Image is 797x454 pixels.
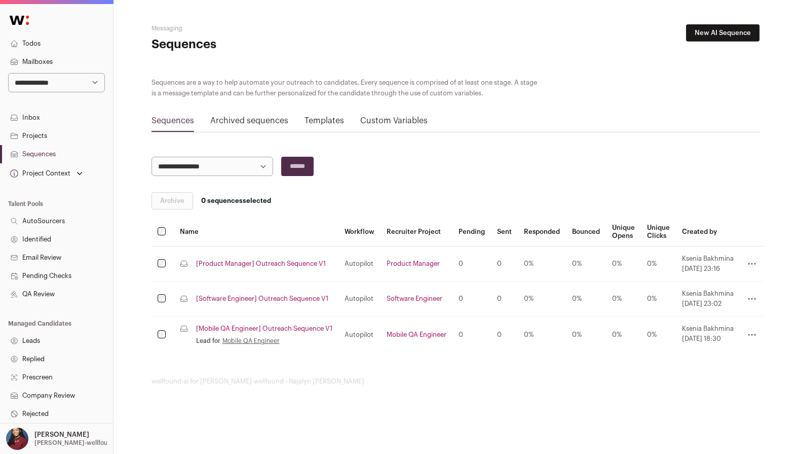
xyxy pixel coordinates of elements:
td: 0% [518,317,566,354]
td: 0% [641,317,676,354]
span: [DATE] 23:16 [682,265,734,273]
p: [PERSON_NAME]-wellfound [34,439,115,447]
th: Pending [452,218,491,247]
th: Bounced [566,218,606,247]
th: Workflow [338,218,381,247]
footer: wellfound:ai for [PERSON_NAME]-wellfound - Najalyn [PERSON_NAME] [151,377,760,386]
td: Autopilot [338,282,381,317]
a: [Product Manager] Outreach Sequence V1 [196,260,326,268]
td: Ksenia Bakhmina [676,247,740,281]
a: [Software Engineer] Outreach Sequence V1 [196,295,328,303]
span: Lead for [196,337,220,345]
td: Ksenia Bakhmina [676,282,740,316]
th: Created by [676,218,740,247]
td: 0% [641,247,676,282]
p: [PERSON_NAME] [34,431,89,439]
a: Product Manager [387,260,440,267]
td: 0% [641,282,676,317]
a: Software Engineer [387,295,442,302]
button: Open dropdown [4,428,109,450]
a: Archived sequences [210,117,288,125]
td: Autopilot [338,247,381,282]
img: 10010497-medium_jpg [6,428,28,450]
td: 0% [606,317,641,354]
div: Sequences are a way to help automate your outreach to candidates. Every sequence is comprised of ... [151,77,541,98]
button: Open dropdown [8,166,85,181]
th: Name [174,218,338,247]
td: 0 [452,282,491,317]
td: 0% [606,282,641,317]
a: Sequences [151,117,194,125]
td: 0 [491,247,518,282]
th: Unique Opens [606,218,641,247]
span: 0 sequences [201,197,243,204]
td: Ksenia Bakhmina [676,317,740,351]
a: Mobile QA Engineer [387,331,446,338]
span: selected [201,197,271,205]
td: 0% [566,282,606,317]
span: [DATE] 18:30 [682,335,734,343]
a: New AI Sequence [686,24,760,42]
td: 0 [491,317,518,354]
th: Unique Clicks [641,218,676,247]
td: 0 [491,282,518,317]
td: 0% [566,247,606,282]
td: 0 [452,317,491,354]
th: Recruiter Project [381,218,452,247]
a: Templates [305,117,344,125]
a: Custom Variables [360,117,428,125]
h1: Sequences [151,37,354,53]
span: [DATE] 23:02 [682,300,734,308]
td: 0% [518,282,566,317]
td: 0% [606,247,641,282]
a: Mobile QA Engineer [222,337,280,345]
img: Wellfound [4,10,34,30]
h2: Messaging [151,24,354,32]
div: Project Context [8,169,70,178]
td: 0% [566,317,606,354]
a: [Mobile QA Engineer] Outreach Sequence V1 [196,325,332,333]
td: 0% [518,247,566,282]
td: 0 [452,247,491,282]
th: Responded [518,218,566,247]
th: Sent [491,218,518,247]
td: Autopilot [338,317,381,354]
